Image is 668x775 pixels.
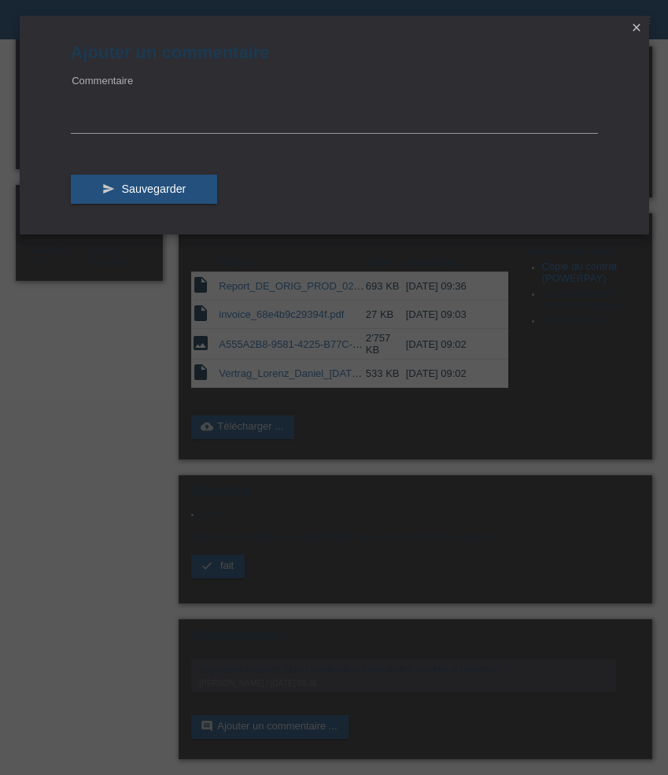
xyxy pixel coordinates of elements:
button: send Sauvegarder [71,175,218,205]
i: send [102,183,115,195]
h1: Ajouter un commentaire [71,42,598,62]
span: Sauvegarder [121,183,186,195]
a: close [626,20,647,38]
i: close [630,21,643,34]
